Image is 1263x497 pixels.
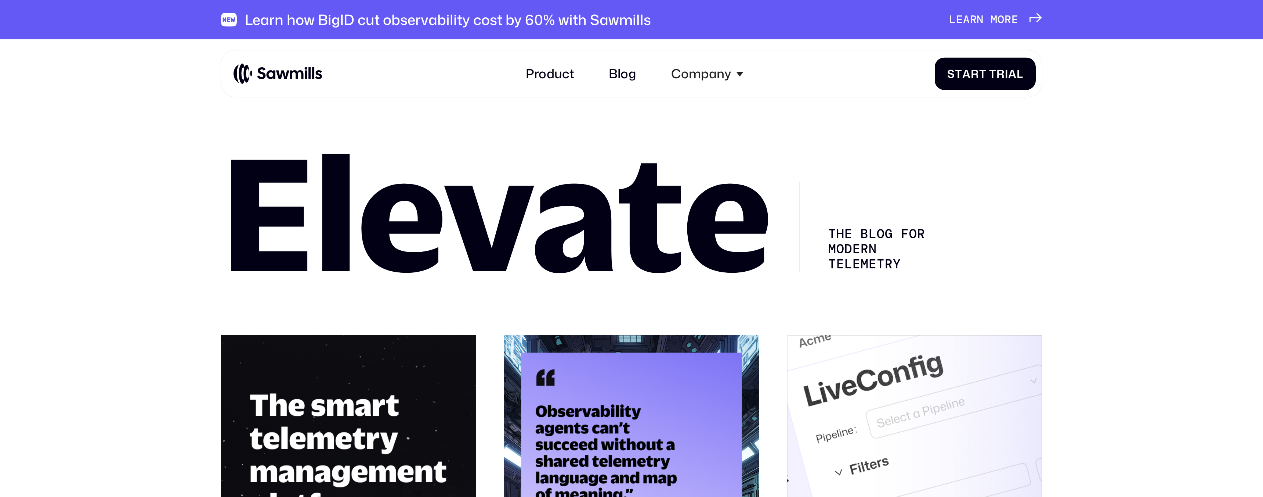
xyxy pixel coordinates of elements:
[800,182,926,272] div: The Blog for Modern telemetry
[962,67,971,80] span: a
[949,13,956,26] span: L
[1017,67,1023,80] span: l
[221,150,771,272] h1: Elevate
[979,67,987,80] span: t
[956,13,963,26] span: e
[977,13,984,26] span: n
[1005,67,1008,80] span: i
[662,57,753,91] div: Company
[245,11,651,28] div: Learn how BigID cut observability cost by 60% with Sawmills
[949,13,1042,26] a: Learnmore
[516,57,584,91] a: Product
[989,67,996,80] span: T
[998,13,1005,26] span: o
[1008,67,1017,80] span: a
[935,57,1036,90] a: StartTrial
[947,67,955,80] span: S
[955,67,962,80] span: t
[971,67,979,80] span: r
[996,67,1005,80] span: r
[1012,13,1018,26] span: e
[991,13,998,26] span: m
[970,13,977,26] span: r
[963,13,970,26] span: a
[671,66,731,81] div: Company
[600,57,646,91] a: Blog
[1005,13,1012,26] span: r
